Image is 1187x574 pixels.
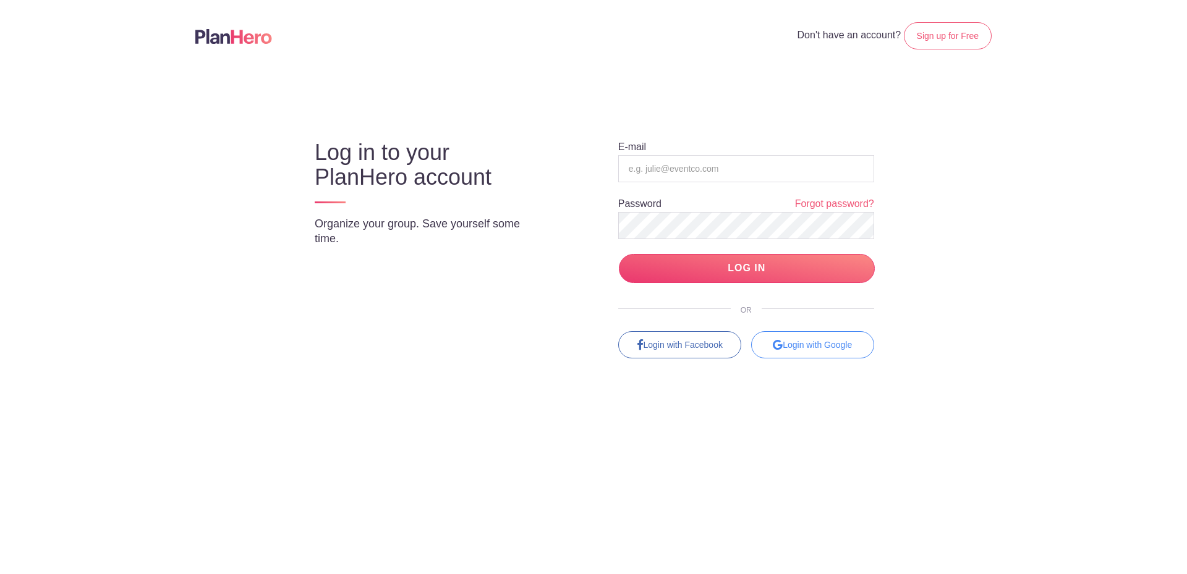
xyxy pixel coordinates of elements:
span: OR [731,306,762,314]
label: E-mail [618,142,646,152]
a: Login with Facebook [618,331,741,358]
input: e.g. julie@eventco.com [618,155,874,182]
a: Forgot password? [795,197,874,211]
a: Sign up for Free [904,22,992,49]
img: Logo main planhero [195,29,272,44]
div: Login with Google [751,331,874,358]
input: LOG IN [619,254,875,283]
span: Don't have an account? [798,30,901,40]
p: Organize your group. Save yourself some time. [315,216,547,246]
label: Password [618,199,662,209]
h3: Log in to your PlanHero account [315,140,547,190]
